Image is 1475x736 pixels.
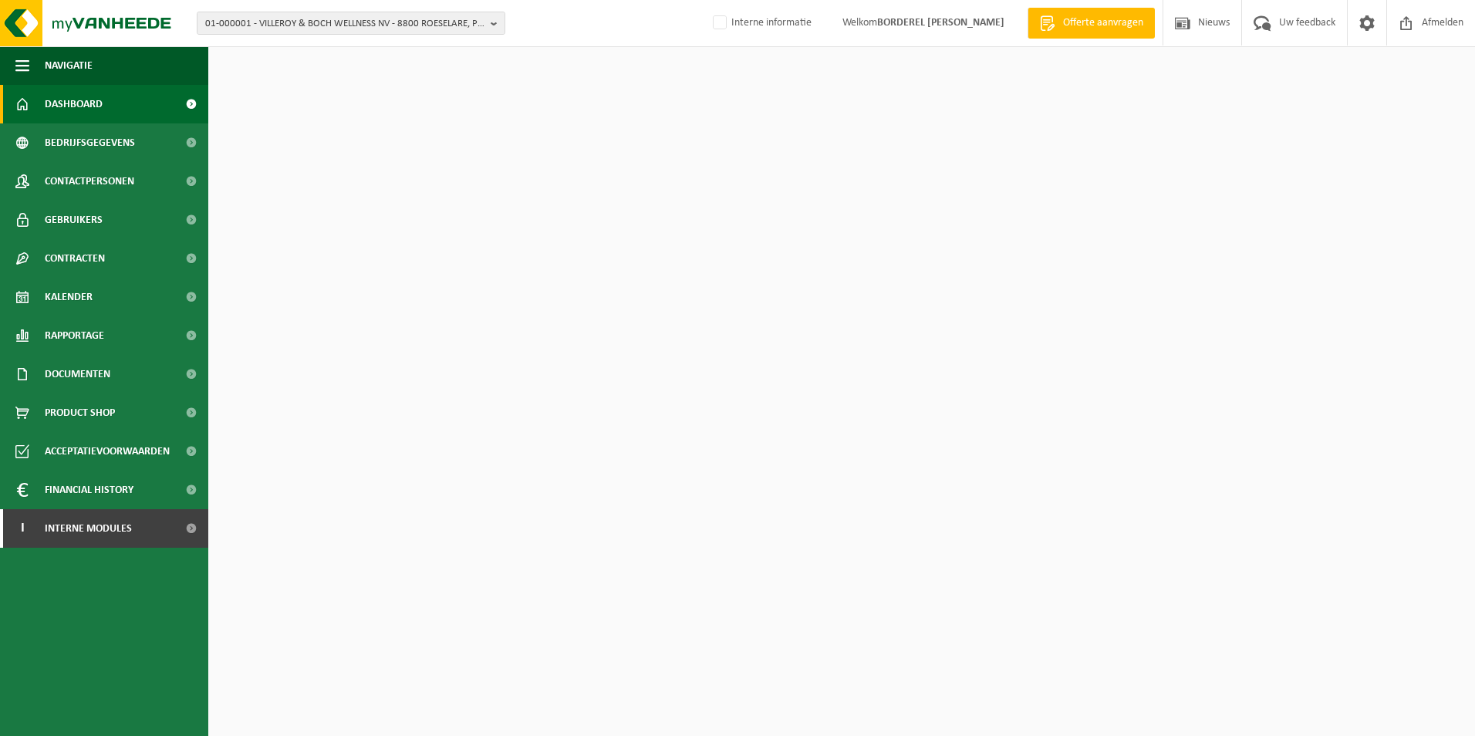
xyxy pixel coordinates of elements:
[45,509,132,548] span: Interne modules
[45,393,115,432] span: Product Shop
[45,316,104,355] span: Rapportage
[45,201,103,239] span: Gebruikers
[197,12,505,35] button: 01-000001 - VILLEROY & BOCH WELLNESS NV - 8800 ROESELARE, POPULIERSTRAAT 1
[205,12,484,35] span: 01-000001 - VILLEROY & BOCH WELLNESS NV - 8800 ROESELARE, POPULIERSTRAAT 1
[45,432,170,471] span: Acceptatievoorwaarden
[877,17,1004,29] strong: BORDEREL [PERSON_NAME]
[1059,15,1147,31] span: Offerte aanvragen
[45,162,134,201] span: Contactpersonen
[45,123,135,162] span: Bedrijfsgegevens
[45,471,133,509] span: Financial History
[45,239,105,278] span: Contracten
[710,12,812,35] label: Interne informatie
[45,46,93,85] span: Navigatie
[45,278,93,316] span: Kalender
[1028,8,1155,39] a: Offerte aanvragen
[45,85,103,123] span: Dashboard
[45,355,110,393] span: Documenten
[15,509,29,548] span: I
